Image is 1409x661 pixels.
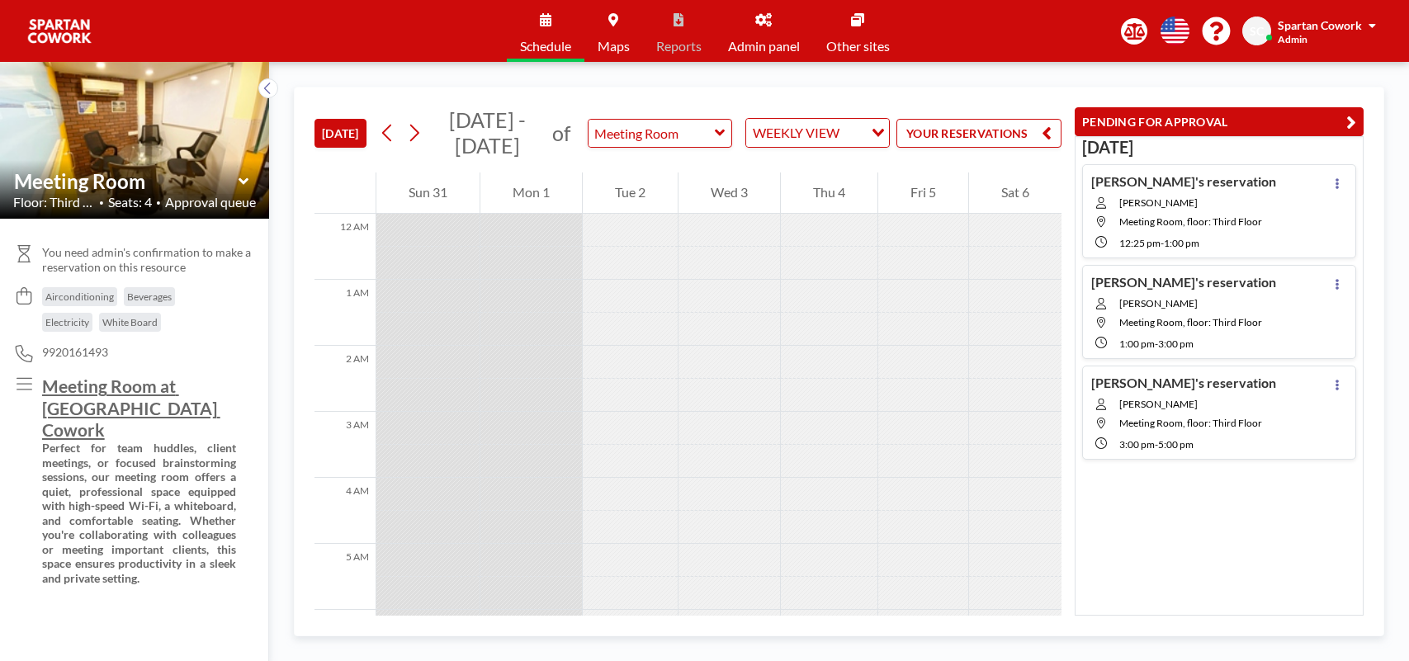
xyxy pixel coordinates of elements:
div: Mon 1 [480,172,582,214]
span: - [1155,338,1158,350]
div: 4 AM [314,478,376,544]
span: Maps [598,40,630,53]
span: 12:25 PM [1119,237,1161,249]
button: PENDING FOR APPROVAL [1075,107,1364,136]
span: Electricity [45,316,89,328]
span: Admin panel [728,40,800,53]
span: • [156,197,161,208]
span: You need admin's confirmation to make a reservation on this resource [42,245,256,274]
span: • [99,197,104,208]
span: 5:00 PM [1158,438,1194,451]
u: Meeting Room at [GEOGRAPHIC_DATA] Cowork [42,375,220,440]
span: Spartan Cowork [1278,18,1362,32]
span: [DATE] - [DATE] [449,107,526,158]
div: 1 AM [314,280,376,346]
span: Schedule [520,40,571,53]
img: organization-logo [26,15,92,48]
div: 3 AM [314,412,376,478]
div: Sun 31 [376,172,480,214]
span: - [1155,438,1158,451]
div: 2 AM [314,346,376,412]
span: 3:00 PM [1119,438,1155,451]
span: 1:00 PM [1164,237,1199,249]
h4: [PERSON_NAME]'s reservation [1091,375,1276,391]
span: Meeting Room, floor: Third Floor [1119,417,1262,429]
span: 3:00 PM [1158,338,1194,350]
span: 1:00 PM [1119,338,1155,350]
input: Meeting Room [589,120,715,147]
div: Sat 6 [969,172,1061,214]
input: Meeting Room [14,169,239,193]
span: Airconditioning [45,290,114,303]
span: 9920161493 [42,345,108,360]
input: Search for option [844,122,862,144]
h4: [PERSON_NAME]'s reservation [1091,173,1276,190]
div: Thu 4 [781,172,877,214]
span: [PERSON_NAME] [1119,196,1279,209]
span: - [1161,237,1164,249]
span: Meeting Room, floor: Third Floor [1119,215,1262,228]
span: of [552,120,570,146]
div: Fri 5 [878,172,968,214]
span: SC [1250,24,1264,39]
span: Meeting Room, floor: Third Floor [1119,316,1262,328]
div: Wed 3 [678,172,780,214]
span: Admin [1278,33,1307,45]
h4: [PERSON_NAME]'s reservation [1091,274,1276,290]
span: [PERSON_NAME] [1119,297,1279,309]
span: Floor: Third Flo... [13,194,95,210]
span: WEEKLY VIEW [749,122,843,144]
h3: [DATE] [1082,137,1356,158]
button: YOUR RESERVATIONS [896,119,1061,148]
div: 5 AM [314,544,376,610]
strong: Perfect for team huddles, client meetings, or focused brainstorming sessions, our meeting room of... [42,441,239,585]
span: [PERSON_NAME] [1119,398,1279,410]
span: Approval queue [165,194,256,210]
span: Seats: 4 [108,194,152,210]
span: White Board [102,316,158,328]
div: Search for option [746,119,889,147]
div: Tue 2 [583,172,678,214]
div: 12 AM [314,214,376,280]
span: Reports [656,40,702,53]
span: Other sites [826,40,890,53]
button: [DATE] [314,119,366,148]
span: Beverages [127,290,172,303]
